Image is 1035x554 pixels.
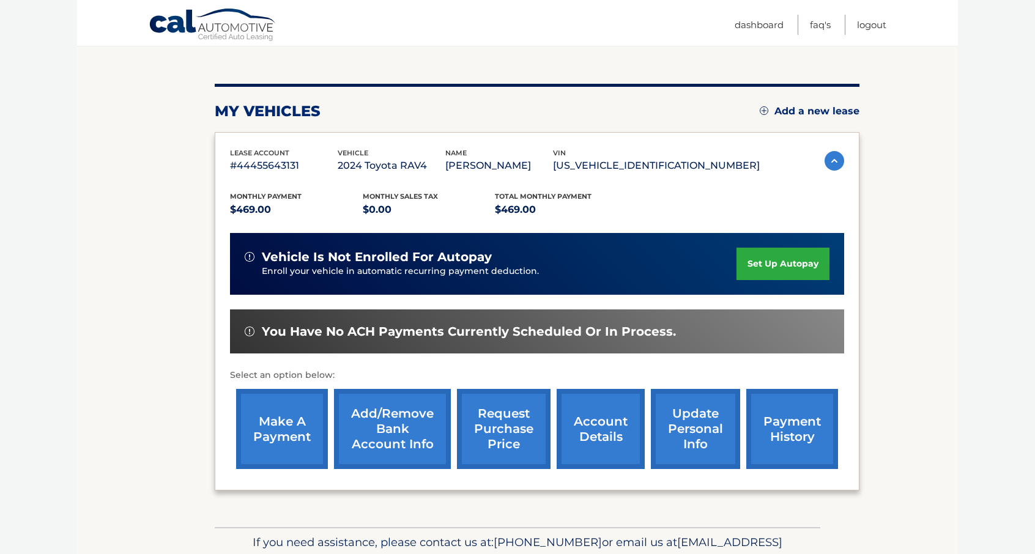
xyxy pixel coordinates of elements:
[338,149,368,157] span: vehicle
[363,192,438,201] span: Monthly sales Tax
[230,201,363,218] p: $469.00
[553,157,760,174] p: [US_VEHICLE_IDENTIFICATION_NUMBER]
[736,248,829,280] a: set up autopay
[445,149,467,157] span: name
[651,389,740,469] a: update personal info
[230,149,289,157] span: lease account
[334,389,451,469] a: Add/Remove bank account info
[245,252,254,262] img: alert-white.svg
[810,15,831,35] a: FAQ's
[494,535,602,549] span: [PHONE_NUMBER]
[760,106,768,115] img: add.svg
[445,157,553,174] p: [PERSON_NAME]
[557,389,645,469] a: account details
[215,102,321,120] h2: my vehicles
[735,15,784,35] a: Dashboard
[230,157,338,174] p: #44455643131
[230,368,844,383] p: Select an option below:
[457,389,551,469] a: request purchase price
[262,324,676,339] span: You have no ACH payments currently scheduled or in process.
[746,389,838,469] a: payment history
[825,151,844,171] img: accordion-active.svg
[495,201,628,218] p: $469.00
[495,192,592,201] span: Total Monthly Payment
[245,327,254,336] img: alert-white.svg
[553,149,566,157] span: vin
[857,15,886,35] a: Logout
[236,389,328,469] a: make a payment
[760,105,859,117] a: Add a new lease
[338,157,445,174] p: 2024 Toyota RAV4
[230,192,302,201] span: Monthly Payment
[363,201,495,218] p: $0.00
[262,265,736,278] p: Enroll your vehicle in automatic recurring payment deduction.
[262,249,492,265] span: vehicle is not enrolled for autopay
[149,8,277,43] a: Cal Automotive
